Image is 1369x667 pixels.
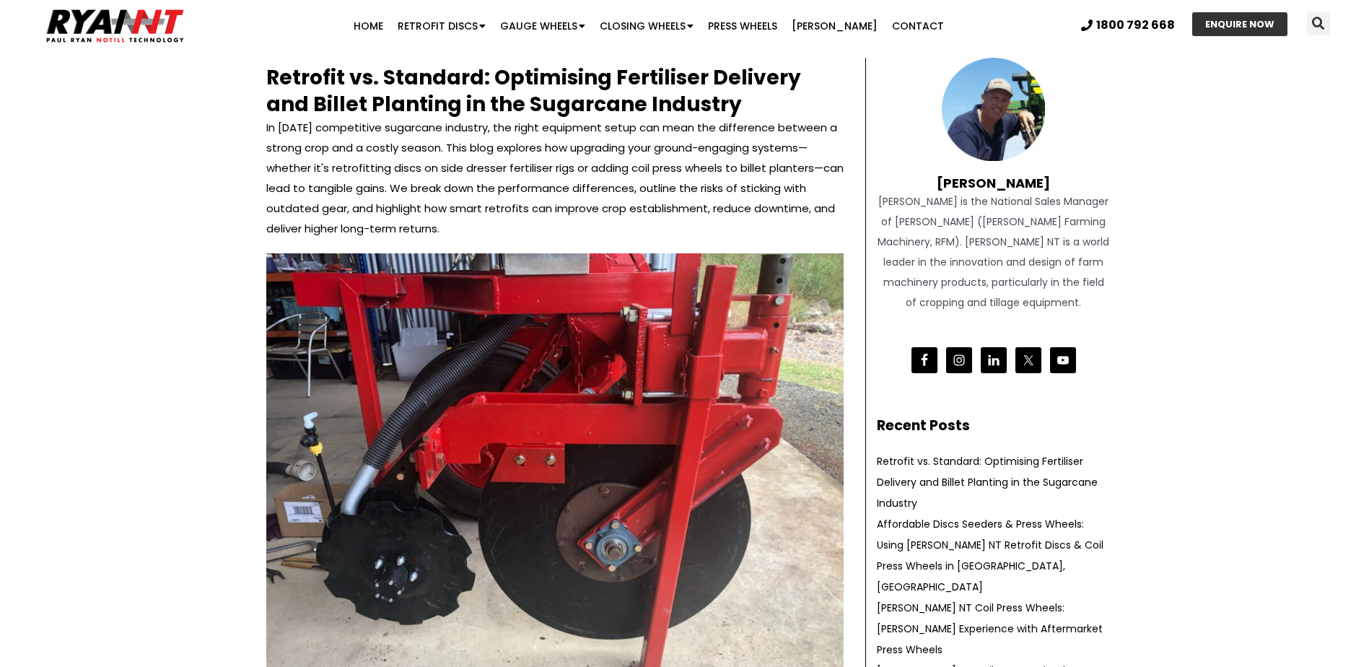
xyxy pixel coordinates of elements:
span: 1800 792 668 [1096,19,1175,31]
a: Home [346,12,390,40]
nav: Menu [266,12,1032,40]
img: Ryan NT logo [43,4,188,48]
a: Retrofit Discs [390,12,493,40]
a: [PERSON_NAME] [784,12,885,40]
h2: Retrofit vs. Standard: Optimising Fertiliser Delivery and Billet Planting in the Sugarcane Industry [266,65,844,118]
a: Gauge Wheels [493,12,592,40]
span: ENQUIRE NOW [1205,19,1274,29]
a: Press Wheels [701,12,784,40]
div: [PERSON_NAME] is the National Sales Manager of [PERSON_NAME] ([PERSON_NAME] Farming Machinery, RF... [877,191,1111,313]
a: [PERSON_NAME] NT Coil Press Wheels: [PERSON_NAME] Experience with Aftermarket Press Wheels [877,601,1103,657]
h2: Recent Posts [877,416,1111,437]
a: Retrofit vs. Standard: Optimising Fertiliser Delivery and Billet Planting in the Sugarcane Industry [877,454,1098,510]
div: Search [1307,12,1330,35]
a: 1800 792 668 [1081,19,1175,31]
a: ENQUIRE NOW [1192,12,1287,36]
a: Contact [885,12,951,40]
a: Closing Wheels [592,12,701,40]
h4: [PERSON_NAME] [877,161,1111,191]
p: In [DATE] competitive sugarcane industry, the right equipment setup can mean the difference betwe... [266,118,844,239]
a: Affordable Discs Seeders & Press Wheels: Using [PERSON_NAME] NT Retrofit Discs & Coil Press Wheel... [877,517,1103,594]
